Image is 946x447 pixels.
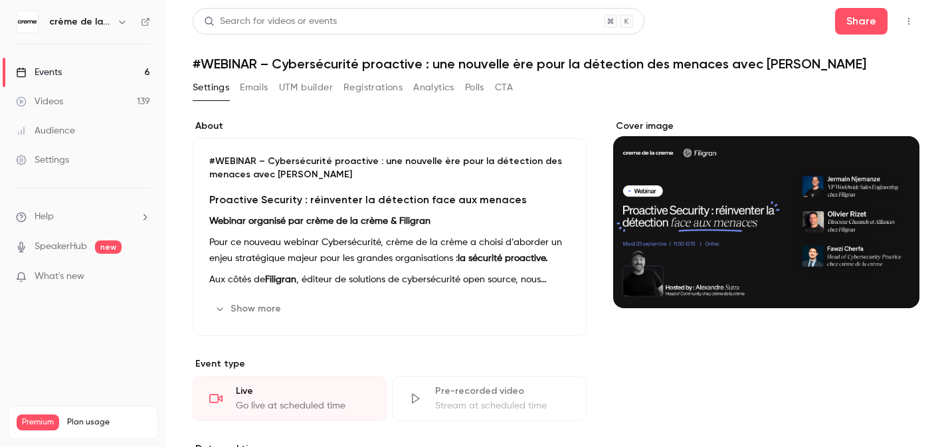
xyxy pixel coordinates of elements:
[35,210,54,224] span: Help
[458,254,547,263] strong: la sécurité proactive.
[465,77,484,98] button: Polls
[236,385,370,398] div: Live
[435,399,569,412] div: Stream at scheduled time
[16,95,63,108] div: Videos
[236,399,370,412] div: Go live at scheduled time
[392,376,586,421] div: Pre-recorded videoStream at scheduled time
[35,240,87,254] a: SpeakerHub
[209,155,570,181] p: #WEBINAR – Cybersécurité proactive : une nouvelle ère pour la détection des menaces avec [PERSON_...
[67,417,149,428] span: Plan usage
[209,192,570,208] h3: Proactive Security : réinventer la détection face aux menaces
[193,77,229,98] button: Settings
[209,234,570,266] p: Pour ce nouveau webinar Cybersécurité, crème de la crème a choisi d’aborder un enjeu stratégique ...
[413,77,454,98] button: Analytics
[613,120,919,133] label: Cover image
[240,77,268,98] button: Emails
[613,120,919,308] section: Cover image
[16,66,62,79] div: Events
[193,357,587,371] p: Event type
[209,272,570,288] p: Aux côtés de , éditeur de solutions de cybersécurité open source, nous explorerons comment dépass...
[209,217,430,226] strong: Webinar organisé par crème de la crème & Filigran
[495,77,513,98] button: CTA
[35,270,84,284] span: What's new
[134,271,150,283] iframe: Noticeable Trigger
[17,11,38,33] img: crème de la crème
[193,56,919,72] h1: #WEBINAR – Cybersécurité proactive : une nouvelle ère pour la détection des menaces avec [PERSON_...
[204,15,337,29] div: Search for videos or events
[16,210,150,224] li: help-dropdown-opener
[209,298,289,319] button: Show more
[835,8,888,35] button: Share
[17,414,59,430] span: Premium
[193,120,587,133] label: About
[95,240,122,254] span: new
[16,153,69,167] div: Settings
[279,77,333,98] button: UTM builder
[16,124,75,137] div: Audience
[193,376,387,421] div: LiveGo live at scheduled time
[343,77,403,98] button: Registrations
[49,15,112,29] h6: crème de la crème
[265,275,296,284] strong: Filigran
[435,385,569,398] div: Pre-recorded video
